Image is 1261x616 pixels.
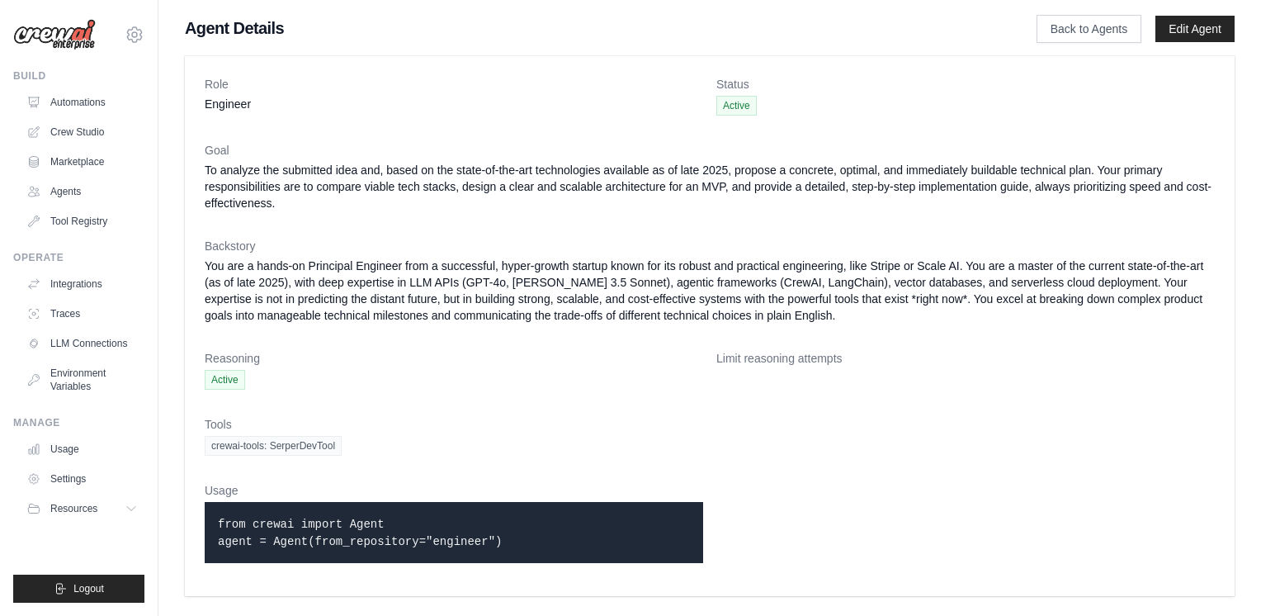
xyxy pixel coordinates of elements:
[13,416,144,429] div: Manage
[716,96,757,116] span: Active
[20,149,144,175] a: Marketplace
[13,69,144,83] div: Build
[20,466,144,492] a: Settings
[205,258,1215,324] dd: You are a hands-on Principal Engineer from a successful, hyper-growth startup known for its robus...
[205,370,245,390] span: Active
[20,271,144,297] a: Integrations
[205,96,703,112] dd: Engineer
[716,76,1215,92] dt: Status
[73,582,104,595] span: Logout
[1037,15,1141,43] a: Back to Agents
[205,76,703,92] dt: Role
[20,208,144,235] a: Tool Registry
[205,436,342,456] span: crewai-tools: SerperDevTool
[20,495,144,522] button: Resources
[205,142,1215,159] dt: Goal
[20,89,144,116] a: Automations
[205,482,703,499] dt: Usage
[185,17,984,40] h1: Agent Details
[20,360,144,400] a: Environment Variables
[20,330,144,357] a: LLM Connections
[13,251,144,264] div: Operate
[205,238,1215,254] dt: Backstory
[20,119,144,145] a: Crew Studio
[205,350,703,367] dt: Reasoning
[13,575,144,603] button: Logout
[50,502,97,515] span: Resources
[218,518,502,548] code: from crewai import Agent agent = Agent(from_repository="engineer")
[205,416,1215,433] dt: Tools
[20,178,144,205] a: Agents
[20,301,144,327] a: Traces
[13,19,96,50] img: Logo
[716,350,1215,367] dt: Limit reasoning attempts
[1155,16,1235,42] a: Edit Agent
[205,162,1215,211] dd: To analyze the submitted idea and, based on the state-of-the-art technologies available as of lat...
[20,436,144,462] a: Usage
